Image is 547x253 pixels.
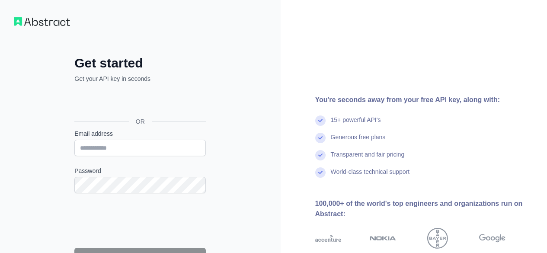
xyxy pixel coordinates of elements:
div: 100,000+ of the world's top engineers and organizations run on Abstract: [315,199,534,219]
iframe: reCAPTCHA [74,204,206,237]
img: check mark [315,133,326,143]
div: Transparent and fair pricing [331,150,405,167]
label: Password [74,167,206,175]
span: OR [129,117,152,126]
p: Get your API key in seconds [74,74,206,83]
div: Generous free plans [331,133,386,150]
img: bayer [427,228,448,249]
div: World-class technical support [331,167,410,185]
img: check mark [315,115,326,126]
img: google [479,228,505,249]
label: Email address [74,129,206,138]
iframe: Sign in with Google Button [70,93,208,112]
img: accenture [315,228,342,249]
img: check mark [315,150,326,160]
div: You're seconds away from your free API key, along with: [315,95,534,105]
img: Workflow [14,17,70,26]
h2: Get started [74,55,206,71]
div: 15+ powerful API's [331,115,381,133]
img: nokia [370,228,396,249]
img: check mark [315,167,326,178]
